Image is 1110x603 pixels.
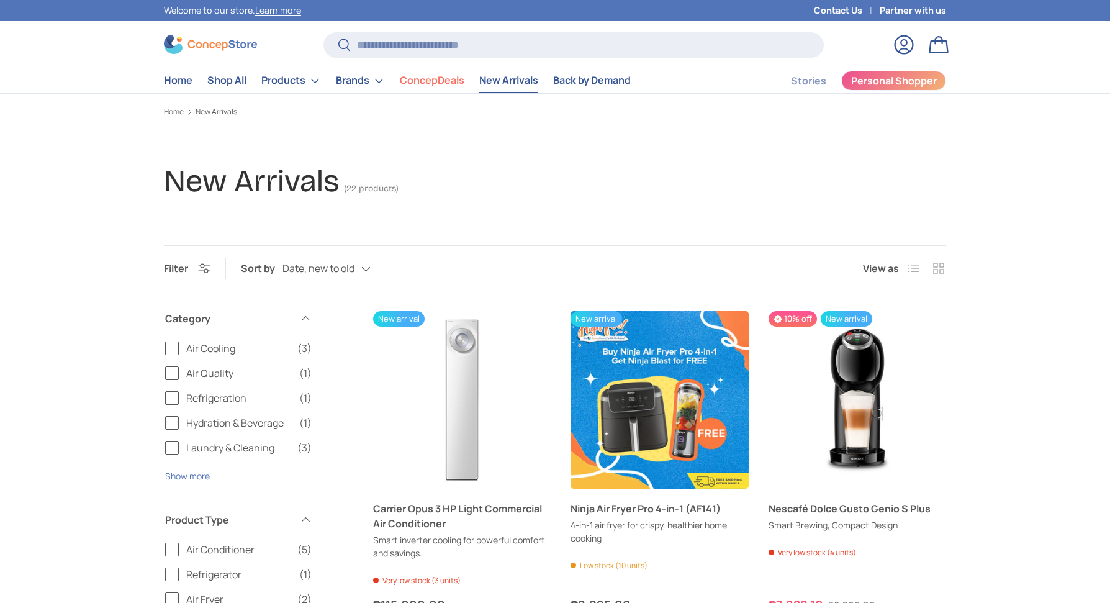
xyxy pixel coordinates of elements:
a: New Arrivals [196,108,237,116]
label: Sort by [241,261,282,276]
nav: Breadcrumbs [164,106,946,117]
span: 10% off [769,311,817,327]
span: (1) [299,366,312,381]
nav: Primary [164,68,631,93]
a: New Arrivals [479,68,538,93]
a: Contact Us [814,4,880,17]
span: New arrival [373,311,425,327]
a: Nescafé Dolce Gusto Genio S Plus [769,501,946,516]
a: ConcepDeals [400,68,464,93]
span: New arrival [571,311,622,327]
a: Learn more [255,4,301,16]
span: (3) [297,341,312,356]
span: View as [863,261,899,276]
a: Shop All [207,68,246,93]
span: Air Quality [186,366,292,381]
span: (5) [297,542,312,557]
span: (3) [297,440,312,455]
a: Carrier Opus 3 HP Light Commercial Air Conditioner [373,311,551,489]
span: Filter [164,261,188,275]
span: New arrival [821,311,872,327]
a: Products [261,68,321,93]
button: Date, new to old [282,258,395,280]
span: (1) [299,391,312,406]
img: ConcepStore [164,35,257,54]
a: Brands [336,68,385,93]
span: Laundry & Cleaning [186,440,290,455]
summary: Product Type [165,497,312,542]
p: Welcome to our store. [164,4,301,17]
a: Carrier Opus 3 HP Light Commercial Air Conditioner [373,501,551,531]
button: Show more [165,470,210,482]
span: (22 products) [344,183,399,194]
span: Date, new to old [282,263,354,274]
span: (1) [299,567,312,582]
span: Air Cooling [186,341,290,356]
a: Partner with us [880,4,946,17]
span: Refrigeration [186,391,292,406]
span: Hydration & Beverage [186,415,292,430]
span: (1) [299,415,312,430]
span: Product Type [165,512,292,527]
span: Personal Shopper [851,76,937,86]
a: Ninja Air Fryer Pro 4-in-1 (AF141) [571,311,748,489]
summary: Products [254,68,328,93]
a: Stories [791,69,826,93]
summary: Brands [328,68,392,93]
a: Back by Demand [553,68,631,93]
span: Refrigerator [186,567,292,582]
span: Category [165,311,292,326]
nav: Secondary [761,68,946,93]
h1: New Arrivals [164,163,339,199]
span: Air Conditioner [186,542,290,557]
a: Ninja Air Fryer Pro 4-in-1 (AF141) [571,501,748,516]
a: Home [164,108,184,116]
a: Personal Shopper [841,71,946,91]
summary: Category [165,296,312,341]
a: Nescafé Dolce Gusto Genio S Plus [769,311,946,489]
a: Home [164,68,192,93]
button: Filter [164,261,210,275]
